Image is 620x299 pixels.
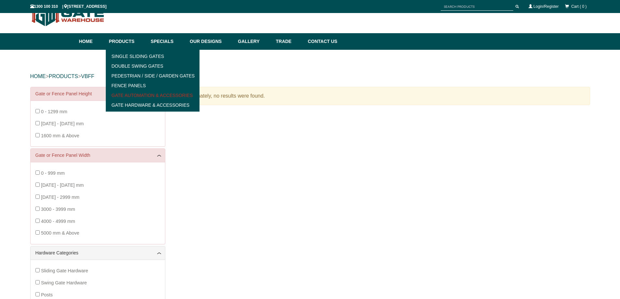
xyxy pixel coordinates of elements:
span: [DATE] - 2999 mm [41,195,79,200]
a: Hardware Categories [35,250,160,256]
div: Unfortunately, no results were found. [175,87,590,105]
iframe: LiveChat chat widget [490,125,620,276]
a: Trade [272,33,304,50]
a: Gate Automation & Accessories [108,90,198,100]
a: Contact Us [305,33,338,50]
span: Cart ( 0 ) [571,4,586,9]
span: Posts [41,292,53,297]
span: 1300 100 310 | [STREET_ADDRESS] [30,4,107,9]
span: Sliding Gate Hardware [41,268,88,273]
div: > > [30,66,590,87]
a: PRODUCTS [49,74,78,79]
a: Double Swing Gates [108,61,198,71]
a: Specials [147,33,186,50]
a: Gallery [235,33,272,50]
a: HOME [30,74,46,79]
a: Gate Hardware & Accessories [108,100,198,110]
span: 1600 mm & Above [41,133,79,138]
a: Fence Panels [108,81,198,90]
a: Pedestrian / Side / Garden Gates [108,71,198,81]
span: 3000 - 3999 mm [41,207,75,212]
span: 0 - 999 mm [41,170,65,176]
span: Swing Gate Hardware [41,280,87,285]
span: 4000 - 4999 mm [41,219,75,224]
input: SEARCH PRODUCTS [441,3,513,11]
a: Our Designs [186,33,235,50]
a: Single Sliding Gates [108,51,198,61]
span: [DATE] - [DATE] mm [41,183,84,188]
span: 5000 mm & Above [41,230,79,236]
a: VBFF [81,74,94,79]
a: Products [106,33,148,50]
a: Login/Register [533,4,558,9]
span: 0 - 1299 mm [41,109,67,114]
a: Gate or Fence Panel Height [35,90,160,97]
span: [DATE] - [DATE] mm [41,121,84,126]
a: Home [79,33,106,50]
a: Gate or Fence Panel Width [35,152,160,159]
